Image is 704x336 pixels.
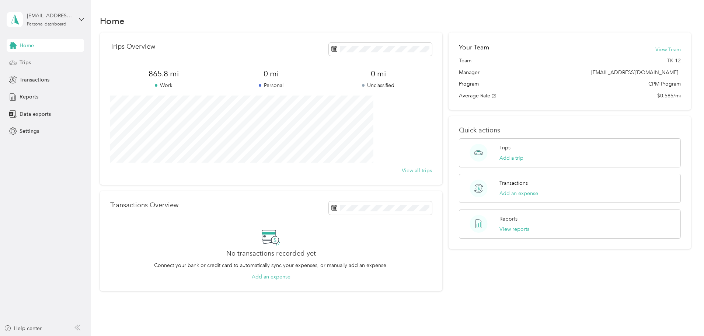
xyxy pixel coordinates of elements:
p: Transactions [499,179,528,187]
span: 865.8 mi [110,69,217,79]
p: Work [110,82,217,89]
span: Average Rate [459,93,490,99]
span: CPM Program [648,80,681,88]
span: Team [459,57,471,65]
span: Reports [20,93,38,101]
p: Trips [499,144,510,152]
span: 0 mi [325,69,432,79]
p: Transactions Overview [110,201,178,209]
span: [EMAIL_ADDRESS][DOMAIN_NAME] [591,69,678,76]
span: $0.585/mi [657,92,681,100]
span: Transactions [20,76,49,84]
h2: Your Team [459,43,489,52]
span: 0 mi [217,69,325,79]
button: Add a trip [499,154,523,162]
span: Program [459,80,479,88]
span: TK-12 [667,57,681,65]
button: Add an expense [499,190,538,197]
p: Unclassified [325,82,432,89]
span: Data exports [20,110,51,118]
div: Personal dashboard [27,22,66,27]
p: Reports [499,215,517,223]
span: Manager [459,69,480,76]
button: Help center [4,325,42,332]
span: Trips [20,59,31,66]
h2: No transactions recorded yet [226,250,316,257]
p: Connect your bank or credit card to automatically sync your expenses, or manually add an expense. [154,261,388,269]
p: Trips Overview [110,43,155,51]
span: Settings [20,127,39,135]
p: Personal [217,82,325,89]
span: Home [20,42,34,49]
div: [EMAIL_ADDRESS][DOMAIN_NAME] [27,12,73,20]
iframe: Everlance-gr Chat Button Frame [663,295,704,336]
button: View reports [499,225,529,233]
p: Quick actions [459,127,681,134]
button: View Team [655,46,681,53]
button: View all trips [402,167,432,174]
button: Add an expense [252,273,290,281]
h1: Home [100,17,125,25]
